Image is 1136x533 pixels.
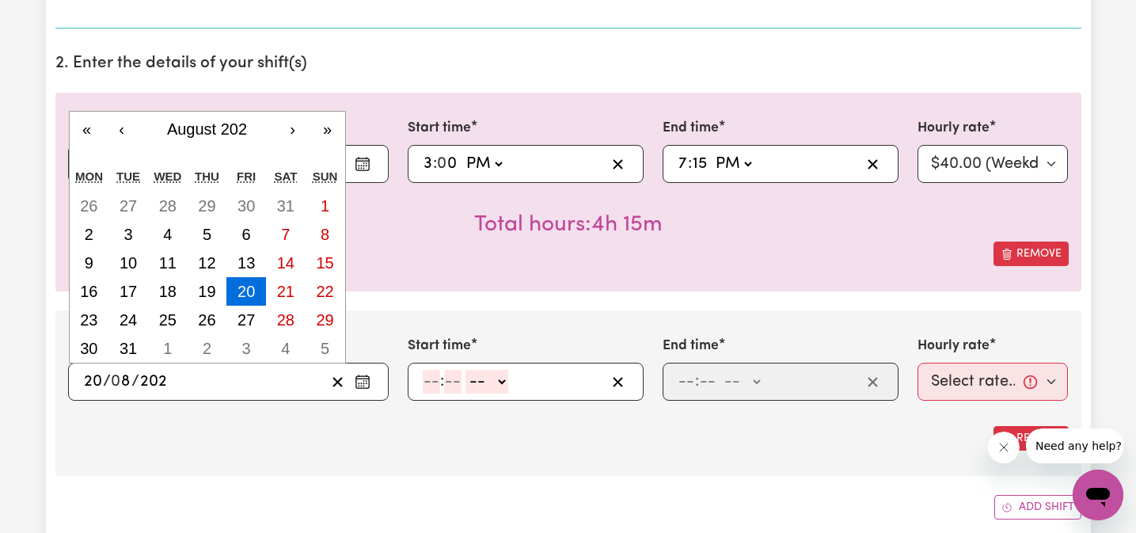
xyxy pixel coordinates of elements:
input: -- [692,152,708,176]
abbr: August 22, 202 [316,283,333,300]
abbr: September 2, 202 [203,340,211,357]
button: August 11, 202 [148,249,188,277]
button: August 3, 202 [108,220,148,249]
abbr: August 29, 202 [316,311,333,329]
input: -- [678,370,695,394]
button: August 2, 202 [70,220,109,249]
label: Hourly rate [918,336,990,356]
abbr: August 19, 202 [198,283,215,300]
span: : [440,373,444,390]
button: September 1, 202 [148,334,188,363]
input: -- [112,370,131,394]
button: › [275,112,310,147]
abbr: September 1, 202 [163,340,172,357]
button: August 17, 202 [108,277,148,306]
input: -- [438,152,458,176]
abbr: July 29, 202 [198,197,215,215]
label: End time [663,118,719,139]
abbr: August 6, 202 [242,226,251,243]
button: September 2, 202 [188,334,227,363]
abbr: August 5, 202 [203,226,211,243]
button: Add another shift [994,495,1081,520]
abbr: Thursday [195,169,219,183]
button: August 31, 202 [108,334,148,363]
abbr: August 9, 202 [85,254,93,272]
button: August 20, 202 [226,277,266,306]
input: -- [444,370,462,394]
span: / [103,373,111,390]
button: August 12, 202 [188,249,227,277]
button: August 30, 202 [70,334,109,363]
button: August 13, 202 [226,249,266,277]
button: August 22, 202 [306,277,345,306]
label: Start time [408,336,471,356]
button: August 21, 202 [266,277,306,306]
button: September 3, 202 [226,334,266,363]
label: Start time [408,118,471,139]
button: August 25, 202 [148,306,188,334]
button: September 5, 202 [306,334,345,363]
label: Date of care work [68,336,183,356]
span: : [688,155,692,173]
label: Hourly rate [918,118,990,139]
input: -- [678,152,688,176]
h2: 2. Enter the details of your shift(s) [55,54,1081,74]
span: 0 [111,374,120,390]
button: August 10, 202 [108,249,148,277]
button: August 14, 202 [266,249,306,277]
button: August 6, 202 [226,220,266,249]
button: July 29, 202 [188,192,227,220]
button: August 26, 202 [188,306,227,334]
button: August 15, 202 [306,249,345,277]
span: : [433,155,437,173]
span: / [131,373,139,390]
abbr: August 18, 202 [159,283,177,300]
button: August 4, 202 [148,220,188,249]
span: 0 [437,156,446,172]
abbr: July 30, 202 [237,197,255,215]
input: -- [423,152,433,176]
abbr: Saturday [274,169,297,183]
abbr: August 23, 202 [80,311,97,329]
button: August 28, 202 [266,306,306,334]
button: July 28, 202 [148,192,188,220]
button: July 31, 202 [266,192,306,220]
button: August 27, 202 [226,306,266,334]
button: August 19, 202 [188,277,227,306]
abbr: August 16, 202 [80,283,97,300]
abbr: August 25, 202 [159,311,177,329]
abbr: September 5, 202 [321,340,329,357]
button: August 5, 202 [188,220,227,249]
abbr: Sunday [313,169,338,183]
button: Remove this shift [994,242,1069,266]
button: July 27, 202 [108,192,148,220]
button: August 16, 202 [70,277,109,306]
abbr: August 12, 202 [198,254,215,272]
iframe: Message from company [1026,428,1123,463]
abbr: Friday [237,169,256,183]
span: Total hours worked: 4 hours 15 minutes [474,214,663,236]
abbr: August 30, 202 [80,340,97,357]
button: July 26, 202 [70,192,109,220]
abbr: August 20, 202 [237,283,255,300]
abbr: July 26, 202 [80,197,97,215]
button: August 202 [139,112,275,147]
button: Enter the date of care work [350,370,375,394]
button: ‹ [104,112,139,147]
abbr: August 27, 202 [237,311,255,329]
button: July 30, 202 [226,192,266,220]
abbr: August 10, 202 [120,254,137,272]
button: August 8, 202 [306,220,345,249]
abbr: August 11, 202 [159,254,177,272]
abbr: July 27, 202 [120,197,137,215]
input: -- [83,370,103,394]
abbr: August 21, 202 [277,283,294,300]
abbr: August 2, 202 [85,226,93,243]
label: End time [663,336,719,356]
input: ---- [139,370,168,394]
abbr: August 15, 202 [316,254,333,272]
abbr: August 3, 202 [123,226,132,243]
button: Enter the date of care work [350,152,375,176]
abbr: Wednesday [154,169,181,183]
abbr: August 28, 202 [277,311,294,329]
